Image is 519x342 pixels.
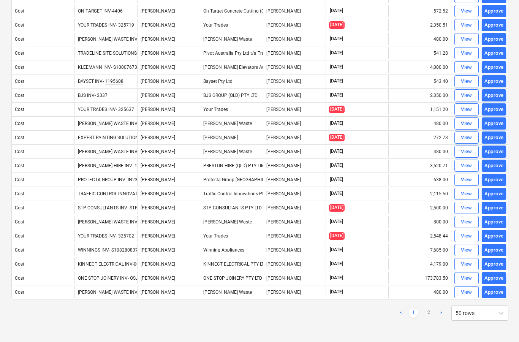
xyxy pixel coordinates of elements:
button: Approve [482,33,506,45]
span: Della Rosa [141,36,175,42]
span: Della Rosa [141,93,175,98]
button: Approve [482,89,506,101]
span: [DATE] [329,204,345,211]
div: View [461,7,472,16]
div: TRAFFIC CONTROL INNOVATIONS INV- 00066295 [78,191,180,196]
div: YOUR TRADES INV- 325719 [78,22,134,28]
div: Cost [15,177,24,182]
div: Cost [15,121,24,126]
div: Cost [15,219,24,225]
span: [DATE] [329,247,344,253]
button: View [454,33,479,45]
div: KINNECT ELECTRICAL INV-0062 [78,261,144,267]
div: [PERSON_NAME] [263,230,326,242]
span: [DATE] [329,8,344,14]
div: PROTECTA GROUP INV- IN235321 [78,177,148,182]
div: [PERSON_NAME] Waste [200,146,263,158]
div: Cost [15,275,24,281]
div: 3,520.71 [388,160,451,172]
div: BAYSET INV- [78,79,123,84]
button: Approve [482,160,506,172]
div: [PERSON_NAME] [263,272,326,284]
div: [PERSON_NAME] HIRE INV- 126765 [78,163,150,168]
a: Page 2 [424,309,433,318]
div: Your Trades [200,19,263,31]
div: View [461,218,472,226]
button: View [454,146,479,158]
div: Cost [15,261,24,267]
div: 4,000.00 [388,61,451,73]
div: View [461,91,472,100]
div: Cost [15,8,24,14]
div: Approve [484,133,504,142]
div: Cost [15,51,24,56]
button: Approve [482,131,506,144]
div: Approve [484,105,504,114]
div: 2,115.50 [388,188,451,200]
div: Protecta Group [GEOGRAPHIC_DATA] [200,174,263,186]
div: BJS GROUP (QLD) PTY LTD [200,89,263,101]
button: View [454,5,479,17]
button: Approve [482,47,506,59]
div: Approve [484,21,504,30]
div: Cost [15,135,24,140]
div: WINNINGS INV- S108280837 [78,247,138,253]
div: Approve [484,49,504,58]
div: Approve [484,260,504,269]
span: Della Rosa [141,247,175,253]
button: Approve [482,230,506,242]
div: Approve [484,232,504,241]
div: Cost [15,191,24,196]
div: View [461,49,472,58]
div: [PERSON_NAME] [200,131,263,144]
div: 541.28 [388,47,451,59]
div: Cost [15,163,24,168]
div: 480.00 [388,146,451,158]
div: [PERSON_NAME] [263,216,326,228]
span: Della Rosa [141,121,175,126]
div: 2,350.00 [388,89,451,101]
div: View [461,105,472,114]
div: Approve [484,7,504,16]
button: View [454,230,479,242]
button: View [454,272,479,284]
span: Della Rosa [141,233,175,239]
div: Cost [15,205,24,211]
div: STP CONSULTANTS PTY LTD [200,202,263,214]
div: Approve [484,161,504,170]
button: Approve [482,174,506,186]
button: View [454,47,479,59]
div: TRADELINE SITE SOLUTIONS INV- TSS/67910 [78,51,171,56]
div: Approve [484,288,504,297]
div: Cost [15,107,24,112]
div: [PERSON_NAME] [263,19,326,31]
button: Approve [482,272,506,284]
div: Bayset Pty Ltd [200,75,263,87]
div: View [461,63,472,72]
div: Your Trades [200,230,263,242]
button: View [454,117,479,130]
div: Cost [15,290,24,295]
span: [DATE] [329,176,344,183]
div: View [461,21,472,30]
div: Cost [15,36,24,42]
div: [PERSON_NAME] WASTE INV- 18654 [78,121,153,126]
button: Approve [482,117,506,130]
div: Cost [15,93,24,98]
span: [DATE] [329,50,344,56]
span: Della Rosa [141,163,175,168]
div: KLEEMANN INV- S10007673 [78,65,137,70]
div: PRESTON HIRE (QLD) PTY LIMITED [200,160,263,172]
div: On Target Concrete Cutting (GST) [200,5,263,17]
div: Pivot Australia Pty Ltd t/a Tradeline Site Solutions [200,47,263,59]
div: [PERSON_NAME] [263,258,326,270]
div: View [461,190,472,198]
button: Approve [482,19,506,31]
span: [DATE] [329,190,344,197]
div: 480.00 [388,33,451,45]
div: View [461,246,472,255]
button: View [454,61,479,73]
span: Della Rosa [141,205,175,211]
span: Della Rosa [141,219,175,225]
div: View [461,77,472,86]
